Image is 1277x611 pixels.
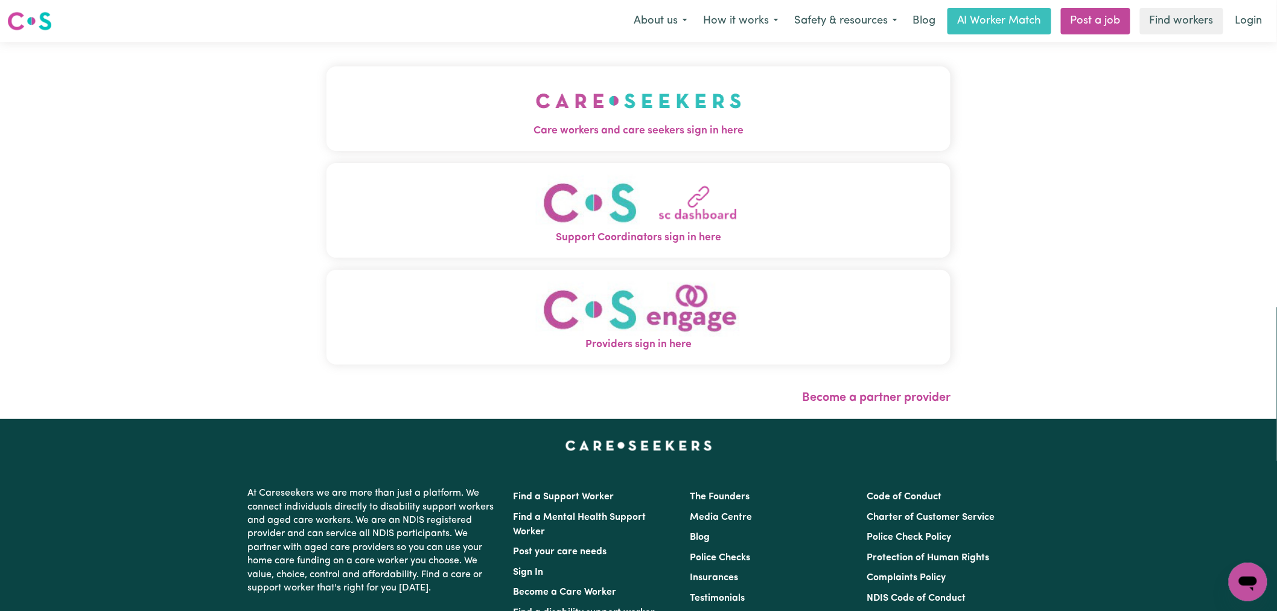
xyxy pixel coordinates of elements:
[326,123,951,139] span: Care workers and care seekers sign in here
[802,392,951,404] a: Become a partner provider
[690,573,738,583] a: Insurances
[513,587,616,597] a: Become a Care Worker
[695,8,786,34] button: How it works
[867,533,952,542] a: Police Check Policy
[326,270,951,365] button: Providers sign in here
[867,513,995,522] a: Charter of Customer Service
[690,593,745,603] a: Testimonials
[626,8,695,34] button: About us
[867,593,966,603] a: NDIS Code of Conduct
[326,66,951,151] button: Care workers and care seekers sign in here
[326,337,951,353] span: Providers sign in here
[1061,8,1130,34] a: Post a job
[513,547,607,557] a: Post your care needs
[513,568,543,577] a: Sign In
[867,553,990,563] a: Protection of Human Rights
[690,553,750,563] a: Police Checks
[867,573,946,583] a: Complaints Policy
[1229,563,1267,601] iframe: Button to launch messaging window
[867,492,942,502] a: Code of Conduct
[947,8,1051,34] a: AI Worker Match
[247,482,498,600] p: At Careseekers we are more than just a platform. We connect individuals directly to disability su...
[905,8,943,34] a: Blog
[690,533,710,542] a: Blog
[513,513,646,537] a: Find a Mental Health Support Worker
[1140,8,1223,34] a: Find workers
[7,7,52,35] a: Careseekers logo
[565,441,712,450] a: Careseekers home page
[1228,8,1270,34] a: Login
[7,10,52,32] img: Careseekers logo
[690,513,752,522] a: Media Centre
[326,230,951,246] span: Support Coordinators sign in here
[326,163,951,258] button: Support Coordinators sign in here
[513,492,614,502] a: Find a Support Worker
[786,8,905,34] button: Safety & resources
[690,492,750,502] a: The Founders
